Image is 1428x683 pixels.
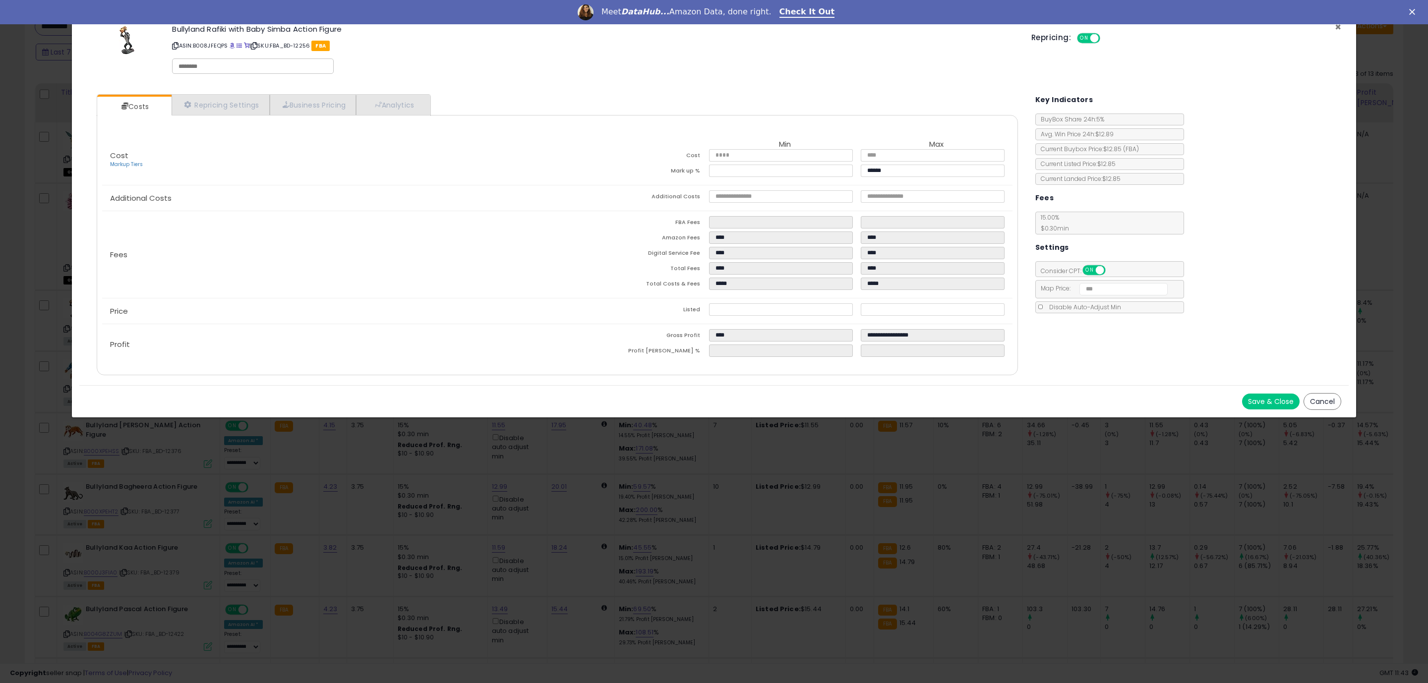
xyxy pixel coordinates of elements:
td: Additional Costs [557,190,709,206]
span: Consider CPT: [1036,267,1119,275]
span: Avg. Win Price 24h: $12.89 [1036,130,1114,138]
h5: Settings [1035,241,1069,254]
a: Check It Out [779,7,835,18]
span: Disable Auto-Adjust Min [1044,303,1121,311]
span: $12.85 [1103,145,1139,153]
td: Profit [PERSON_NAME] % [557,344,709,360]
span: Current Buybox Price: [1036,145,1139,153]
span: 15.00 % [1036,213,1069,232]
td: Digital Service Fee [557,247,709,262]
span: FBA [311,41,330,51]
td: Cost [557,149,709,165]
button: Cancel [1304,393,1341,410]
span: OFF [1104,266,1120,275]
th: Min [709,140,861,149]
a: Repricing Settings [172,95,270,115]
button: Save & Close [1242,394,1300,409]
div: Meet Amazon Data, done right. [601,7,772,17]
img: Profile image for Georgie [578,4,594,20]
td: Gross Profit [557,329,709,344]
span: Current Landed Price: $12.85 [1036,174,1121,183]
td: FBA Fees [557,216,709,231]
a: Business Pricing [270,95,357,115]
h5: Fees [1035,192,1054,204]
h5: Repricing: [1031,34,1071,42]
td: Listed [557,303,709,319]
span: ON [1083,266,1096,275]
span: BuyBox Share 24h: 5% [1036,115,1104,123]
h5: Key Indicators [1035,94,1093,106]
p: Fees [102,251,557,259]
p: ASIN: B008JFEQPS | SKU: FBA_BD-12256 [172,38,1016,54]
a: Costs [97,97,171,116]
th: Max [861,140,1012,149]
span: OFF [1099,34,1115,43]
td: Total Fees [557,262,709,278]
a: BuyBox page [230,42,235,50]
span: ( FBA ) [1123,145,1139,153]
img: 316f9kxrNzL._SL60_.jpg [111,25,141,55]
a: All offer listings [237,42,242,50]
span: Current Listed Price: $12.85 [1036,160,1116,168]
div: Close [1409,9,1419,15]
td: Mark up % [557,165,709,180]
a: Your listing only [244,42,249,50]
a: Markup Tiers [110,161,143,168]
i: DataHub... [621,7,669,16]
p: Cost [102,152,557,169]
h3: Bullyland Rafiki with Baby Simba Action Figure [172,25,1016,33]
p: Profit [102,341,557,348]
p: Price [102,307,557,315]
a: Analytics [356,95,429,115]
span: × [1335,20,1341,34]
span: ON [1078,34,1090,43]
p: Additional Costs [102,194,557,202]
td: Amazon Fees [557,231,709,247]
span: $0.30 min [1036,224,1069,232]
td: Total Costs & Fees [557,278,709,293]
span: Map Price: [1036,284,1168,292]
